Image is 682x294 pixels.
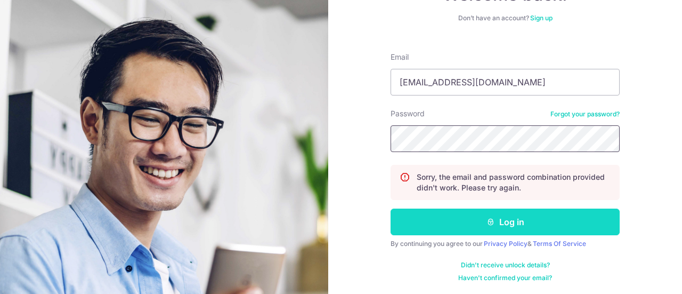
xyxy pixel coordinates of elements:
a: Forgot your password? [550,110,620,118]
div: Don’t have an account? [391,14,620,22]
input: Enter your Email [391,69,620,96]
a: Terms Of Service [533,240,586,248]
a: Privacy Policy [484,240,527,248]
div: By continuing you agree to our & [391,240,620,248]
a: Haven't confirmed your email? [458,274,552,282]
p: Sorry, the email and password combination provided didn't work. Please try again. [417,172,611,193]
label: Password [391,108,425,119]
a: Sign up [530,14,553,22]
button: Log in [391,209,620,235]
a: Didn't receive unlock details? [461,261,550,269]
label: Email [391,52,409,62]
